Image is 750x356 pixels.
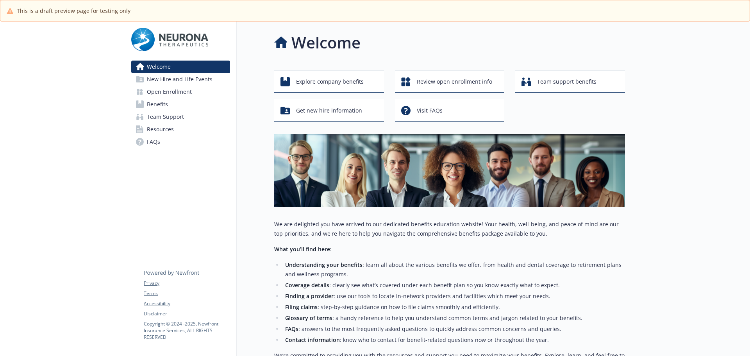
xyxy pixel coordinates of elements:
li: : learn all about the various benefits we offer, from health and dental coverage to retirement pl... [283,260,625,279]
span: New Hire and Life Events [147,73,212,86]
strong: Glossary of terms [285,314,332,322]
a: Welcome [131,61,230,73]
span: Open Enrollment [147,86,192,98]
span: Team Support [147,111,184,123]
strong: Understanding your benefits [285,261,362,268]
strong: FAQs [285,325,298,333]
a: Terms [144,290,230,297]
p: We are delighted you have arrived to our dedicated benefits education website! Your health, well-... [274,220,625,238]
a: FAQs [131,136,230,148]
span: Get new hire information [296,103,362,118]
h1: Welcome [291,31,361,54]
span: Resources [147,123,174,136]
p: Copyright © 2024 - 2025 , Newfront Insurance Services, ALL RIGHTS RESERVED [144,320,230,340]
span: Team support benefits [537,74,596,89]
span: FAQs [147,136,160,148]
a: Open Enrollment [131,86,230,98]
span: Review open enrollment info [417,74,492,89]
strong: Finding a provider [285,292,334,300]
span: Welcome [147,61,171,73]
li: : use our tools to locate in-network providers and facilities which meet your needs. [283,292,625,301]
li: : clearly see what’s covered under each benefit plan so you know exactly what to expect. [283,281,625,290]
button: Explore company benefits [274,70,384,93]
a: Team Support [131,111,230,123]
strong: What you’ll find here: [274,245,332,253]
strong: Filing claims [285,303,318,311]
button: Get new hire information [274,99,384,122]
span: Explore company benefits [296,74,364,89]
li: : answers to the most frequently asked questions to quickly address common concerns and queries. [283,324,625,334]
span: Visit FAQs [417,103,443,118]
a: Disclaimer [144,310,230,317]
li: : a handy reference to help you understand common terms and jargon related to your benefits. [283,313,625,323]
span: This is a draft preview page for testing only [17,7,130,15]
button: Team support benefits [515,70,625,93]
button: Visit FAQs [395,99,505,122]
strong: Contact information [285,336,340,343]
a: Benefits [131,98,230,111]
a: Resources [131,123,230,136]
a: New Hire and Life Events [131,73,230,86]
strong: Coverage details [285,281,329,289]
li: : know who to contact for benefit-related questions now or throughout the year. [283,335,625,345]
a: Accessibility [144,300,230,307]
a: Privacy [144,280,230,287]
button: Review open enrollment info [395,70,505,93]
span: Benefits [147,98,168,111]
img: overview page banner [274,134,625,207]
li: : step-by-step guidance on how to file claims smoothly and efficiently. [283,302,625,312]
